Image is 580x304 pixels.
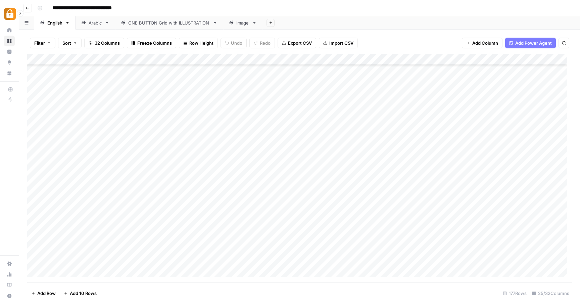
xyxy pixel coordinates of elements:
span: Add Power Agent [515,40,552,46]
button: Undo [221,38,247,48]
div: ONE BUTTON Grid with ILLUSTRATION [128,19,210,26]
div: 177 Rows [500,288,529,299]
a: Learning Hub [4,280,15,291]
button: Sort [58,38,82,48]
a: Settings [4,258,15,269]
a: ONE BUTTON Grid with ILLUSTRATION [115,16,223,30]
button: Import CSV [319,38,358,48]
a: Opportunities [4,57,15,68]
a: Arabic [76,16,115,30]
span: Row Height [189,40,213,46]
span: Freeze Columns [137,40,172,46]
button: Add Row [27,288,60,299]
span: Filter [34,40,45,46]
div: English [47,19,62,26]
button: Filter [30,38,55,48]
button: Export CSV [278,38,316,48]
a: Browse [4,36,15,46]
a: Home [4,25,15,36]
span: Add Column [472,40,498,46]
div: Arabic [89,19,102,26]
button: Workspace: Adzz [4,5,15,22]
span: Redo [260,40,271,46]
div: 25/32 Columns [529,288,572,299]
span: Add Row [37,290,56,297]
a: Your Data [4,68,15,79]
span: Add 10 Rows [70,290,97,297]
span: Sort [62,40,71,46]
div: Image [236,19,249,26]
img: Adzz Logo [4,8,16,20]
a: Usage [4,269,15,280]
button: Add 10 Rows [60,288,101,299]
a: Image [223,16,262,30]
a: English [34,16,76,30]
button: Redo [249,38,275,48]
button: Freeze Columns [127,38,176,48]
span: Export CSV [288,40,312,46]
button: Add Power Agent [505,38,556,48]
button: Row Height [179,38,218,48]
a: Insights [4,46,15,57]
button: Add Column [462,38,502,48]
button: 32 Columns [84,38,124,48]
span: Import CSV [329,40,353,46]
span: 32 Columns [95,40,120,46]
button: Help + Support [4,291,15,301]
span: Undo [231,40,242,46]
